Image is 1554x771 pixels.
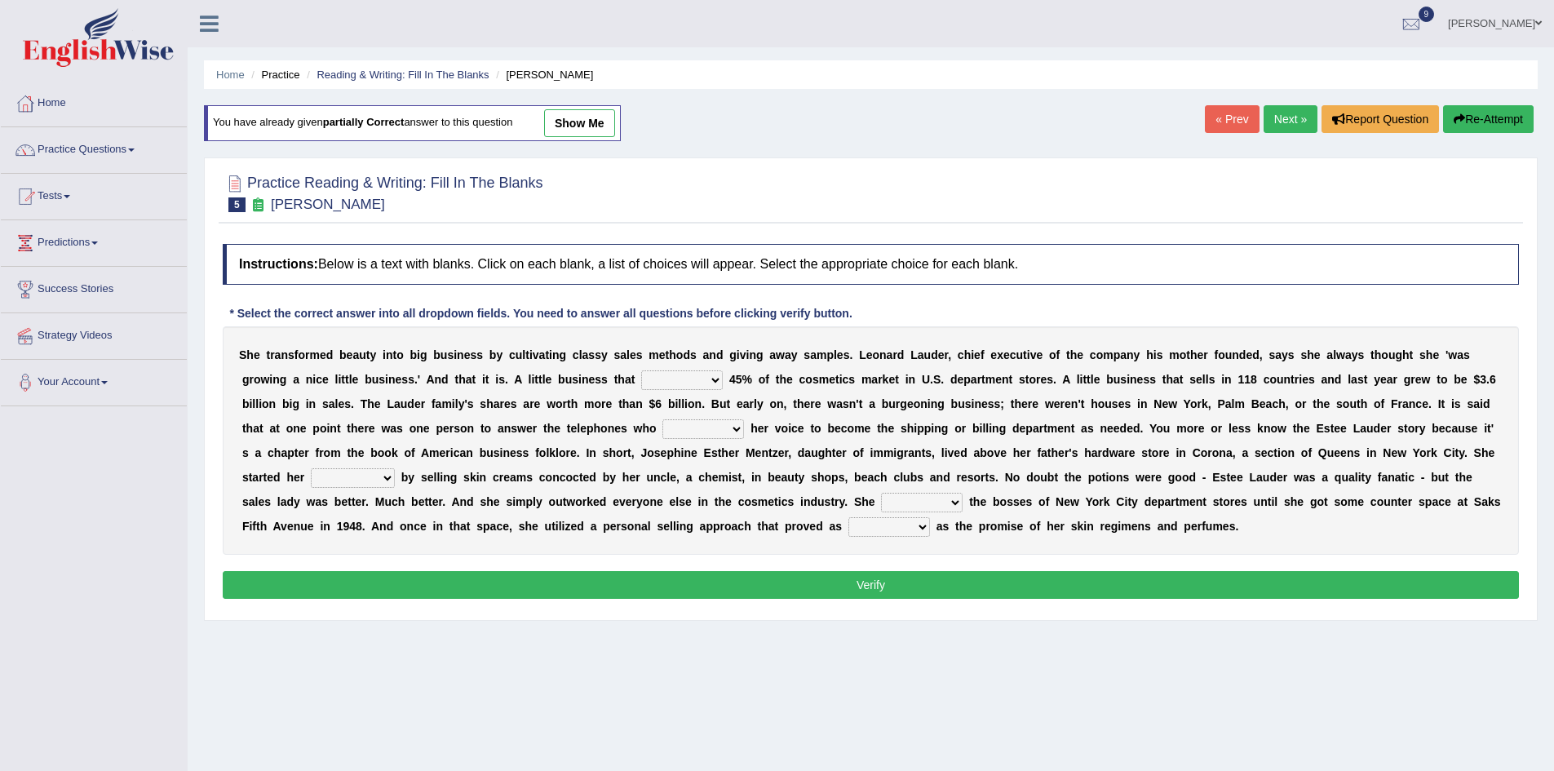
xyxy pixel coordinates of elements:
[981,348,985,361] b: f
[690,348,697,361] b: s
[386,348,393,361] b: n
[418,373,420,386] b: '
[1448,348,1457,361] b: w
[1036,348,1043,361] b: e
[910,348,918,361] b: L
[349,373,352,386] b: l
[963,373,971,386] b: p
[223,244,1519,285] h4: Below is a text with blanks. Click on each blank, a list of choices will appear. Select the appro...
[729,373,736,386] b: 4
[352,348,359,361] b: a
[620,348,626,361] b: a
[601,373,608,386] b: s
[1370,348,1375,361] b: t
[614,348,621,361] b: s
[839,373,843,386] b: i
[1239,348,1246,361] b: d
[1120,348,1127,361] b: a
[1134,348,1140,361] b: y
[1,174,187,215] a: Tests
[366,348,370,361] b: t
[829,373,835,386] b: e
[649,348,658,361] b: m
[1113,348,1121,361] b: p
[930,373,933,386] b: .
[756,348,764,361] b: g
[676,348,684,361] b: o
[1,220,187,261] a: Predictions
[271,197,385,212] small: [PERSON_NAME]
[997,348,1003,361] b: x
[401,373,408,386] b: s
[974,348,981,361] b: e
[582,373,589,386] b: n
[472,373,476,386] b: t
[819,373,829,386] b: m
[742,373,752,386] b: %
[560,348,567,361] b: g
[746,348,750,361] b: i
[1410,348,1414,361] b: t
[666,348,670,361] b: t
[1090,348,1096,361] b: c
[352,373,359,386] b: e
[1375,348,1382,361] b: h
[239,257,318,271] b: Instructions:
[280,373,287,386] b: g
[848,373,855,386] b: s
[1096,348,1104,361] b: o
[529,373,532,386] b: l
[1260,348,1263,361] b: ,
[985,373,995,386] b: m
[534,373,538,386] b: t
[595,348,601,361] b: s
[879,348,887,361] b: n
[312,373,316,386] b: i
[1153,348,1157,361] b: i
[288,348,294,361] b: s
[887,348,893,361] b: a
[1027,348,1030,361] b: i
[1127,348,1134,361] b: n
[1023,348,1027,361] b: t
[737,348,740,361] b: i
[964,348,972,361] b: h
[1419,348,1426,361] b: s
[426,373,434,386] b: A
[1432,348,1439,361] b: e
[1146,348,1153,361] b: h
[1190,348,1198,361] b: h
[709,348,716,361] b: n
[335,373,339,386] b: l
[958,348,964,361] b: c
[396,348,404,361] b: o
[572,373,578,386] b: s
[1019,373,1025,386] b: s
[1077,348,1083,361] b: e
[1336,348,1345,361] b: w
[1419,7,1435,22] span: 9
[396,373,402,386] b: e
[843,373,849,386] b: c
[861,373,871,386] b: m
[228,197,246,212] span: 5
[272,373,280,386] b: n
[1029,373,1037,386] b: o
[435,373,442,386] b: n
[1463,348,1470,361] b: s
[909,373,916,386] b: n
[498,373,505,386] b: s
[776,373,780,386] b: t
[204,105,621,141] div: You have already given answer to this question
[306,373,313,386] b: n
[1197,348,1203,361] b: e
[544,109,615,137] a: show me
[716,348,724,361] b: d
[573,348,579,361] b: c
[433,348,441,361] b: b
[1246,348,1252,361] b: e
[601,348,608,361] b: y
[338,373,341,386] b: i
[441,348,448,361] b: u
[786,373,793,386] b: e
